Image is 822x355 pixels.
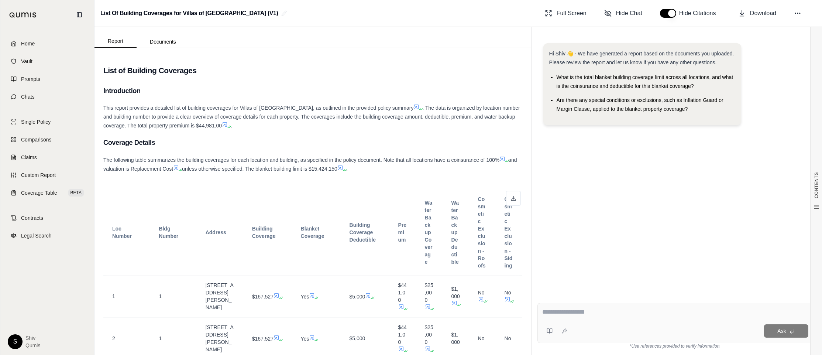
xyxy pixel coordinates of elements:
span: The following table summarizes the building coverages for each location and building, as specifie... [103,157,499,163]
h3: Introduction [103,84,522,98]
span: Download [750,9,776,18]
a: Comparisons [5,132,90,148]
span: Bldg Number [159,226,178,239]
button: Download as Excel [506,191,521,206]
span: $167,527 [252,336,274,342]
span: and valuation is Replacement Cost [103,157,517,172]
span: 2 [112,335,115,341]
span: No [505,335,511,341]
span: Water Backup Deductible [451,200,459,265]
span: Ask [777,328,786,334]
span: No [478,290,485,296]
span: Prompts [21,75,40,83]
span: Shiv [25,334,40,342]
span: Blanket Coverage [301,226,324,239]
span: Legal Search [21,232,52,239]
span: BETA [68,189,84,197]
a: Coverage TableBETA [5,185,90,201]
span: What is the total blanket building coverage limit across all locations, and what is the coinsuran... [557,74,733,89]
span: Full Screen [557,9,587,18]
a: Vault [5,53,90,69]
span: Cosmetic Exclusion - Siding [505,196,513,269]
button: Documents [137,36,189,48]
div: S [8,334,23,349]
button: Full Screen [542,6,589,21]
span: 1 [159,335,162,341]
span: Coverage Table [21,189,57,197]
a: Legal Search [5,228,90,244]
span: $1,000 [451,286,460,299]
span: Hide Citations [679,9,720,18]
span: No [478,335,485,341]
span: $167,527 [252,294,274,300]
span: Cosmetic Exclusion - Roofs [478,196,486,269]
span: Address [206,229,226,235]
span: 1 [159,293,162,299]
span: 1 [112,293,115,299]
span: Building Coverage [252,226,276,239]
span: [STREET_ADDRESS][PERSON_NAME] [206,282,234,310]
span: . The data is organized by location number and building number to provide a clear overview of cov... [103,105,520,129]
h2: List of Building Coverages [103,63,522,78]
h3: Coverage Details [103,136,522,149]
button: Report [94,35,137,48]
span: Hide Chat [616,9,642,18]
span: $25,000 [425,282,433,303]
span: Claims [21,154,37,161]
span: . [231,123,232,129]
button: Download [735,6,779,21]
a: Custom Report [5,167,90,183]
span: $5,000 [350,294,365,300]
a: Home [5,35,90,52]
span: Single Policy [21,118,51,126]
span: [STREET_ADDRESS][PERSON_NAME] [206,324,234,352]
span: $441.00 [398,282,407,303]
span: Hi Shiv 👋 - We have generated a report based on the documents you uploaded. Please review the rep... [549,51,734,65]
div: *Use references provided to verify information. [537,343,813,349]
span: . [346,166,348,172]
span: Contracts [21,214,43,222]
span: Building Coverage Deductible [350,222,376,243]
button: Hide Chat [601,6,645,21]
h2: List Of Building Coverages for Villas of [GEOGRAPHIC_DATA] (V1) [100,7,278,20]
span: unless otherwise specified. The blanket building limit is $15,424,150 [182,166,337,172]
span: Yes [301,336,309,342]
span: $5,000 [350,335,365,341]
button: Ask [764,324,808,338]
a: Single Policy [5,114,90,130]
span: Yes [301,294,309,300]
span: Premium [398,222,407,243]
a: Chats [5,89,90,105]
a: Claims [5,149,90,165]
span: No [505,290,511,296]
span: Comparisons [21,136,51,143]
span: Qumis [25,342,40,349]
span: Custom Report [21,171,56,179]
span: CONTENTS [814,172,819,198]
span: Water Backup Coverage [425,200,433,265]
span: Vault [21,58,32,65]
img: Qumis Logo [9,12,37,18]
a: Contracts [5,210,90,226]
span: $25,000 [425,324,433,345]
span: Home [21,40,35,47]
span: $1,000 [451,332,460,345]
span: $441.00 [398,324,407,345]
span: Loc Number [112,226,132,239]
span: This report provides a detailed list of building coverages for Villas of [GEOGRAPHIC_DATA], as ou... [103,105,413,111]
span: Are there any special conditions or exclusions, such as Inflation Guard or Margin Clause, applied... [557,97,723,112]
button: Collapse sidebar [73,9,85,21]
a: Prompts [5,71,90,87]
span: Chats [21,93,35,100]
